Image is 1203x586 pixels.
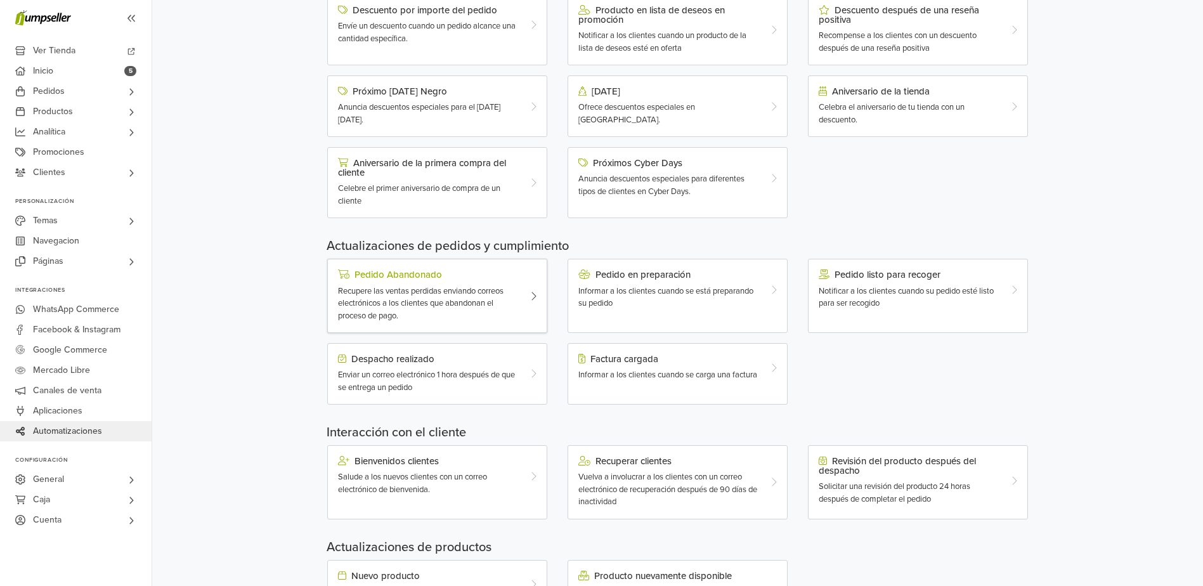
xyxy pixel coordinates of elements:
div: Aniversario de la tienda [819,86,999,96]
div: Producto en lista de deseos en promoción [578,5,759,25]
span: 5 [124,66,136,76]
div: Descuento después de una reseña positiva [819,5,999,25]
span: Inicio [33,61,53,81]
p: Integraciones [15,287,152,294]
span: Celebra el aniversario de tu tienda con un descuento. [819,102,965,125]
span: Caja [33,490,50,510]
span: Enviar un correo electrónico 1 hora después de que se entrega un pedido [338,370,515,393]
span: Solicitar una revisión del producto 24 horas después de completar el pedido [819,481,970,504]
span: Ver Tienda [33,41,75,61]
span: Informar a los clientes cuando se está preparando su pedido [578,286,753,309]
span: Aplicaciones [33,401,82,421]
span: Recompense a los clientes con un descuento después de una reseña positiva [819,30,977,53]
span: Vuelva a involucrar a los clientes con un correo electrónico de recuperación después de 90 días d... [578,472,757,507]
span: Temas [33,211,58,231]
span: Recupere las ventas perdidas enviando correos electrónicos a los clientes que abandonan el proces... [338,286,504,321]
span: Google Commerce [33,340,107,360]
span: Pedidos [33,81,65,101]
span: Automatizaciones [33,421,102,441]
h5: Actualizaciones de productos [327,540,1029,555]
span: Promociones [33,142,84,162]
div: Próximos Cyber Days [578,158,759,168]
span: Ofrece descuentos especiales en [GEOGRAPHIC_DATA]. [578,102,695,125]
span: Páginas [33,251,63,271]
span: Navegacion [33,231,79,251]
div: Despacho realizado [338,354,519,364]
div: Aniversario de la primera compra del cliente [338,158,519,178]
span: Informar a los clientes cuando se carga una factura [578,370,757,380]
div: Pedido Abandonado [338,270,519,280]
div: Recuperar clientes [578,456,759,466]
div: [DATE] [578,86,759,96]
span: Anuncia descuentos especiales para diferentes tipos de clientes en Cyber Days. [578,174,745,197]
span: Clientes [33,162,65,183]
div: Producto nuevamente disponible [578,571,759,581]
p: Personalización [15,198,152,205]
span: Envíe un descuento cuando un pedido alcance una cantidad específica. [338,21,516,44]
span: Notificar a los clientes cuando un producto de la lista de deseos esté en oferta [578,30,746,53]
div: Próximo [DATE] Negro [338,86,519,96]
h5: Interacción con el cliente [327,425,1029,440]
span: Canales de venta [33,381,101,401]
span: Analítica [33,122,65,142]
span: Facebook & Instagram [33,320,120,340]
div: Factura cargada [578,354,759,364]
div: Bienvenidos clientes [338,456,519,466]
span: Notificar a los clientes cuando su pedido esté listo para ser recogido [819,286,994,309]
span: General [33,469,64,490]
p: Configuración [15,457,152,464]
h5: Actualizaciones de pedidos y cumplimiento [327,238,1029,254]
span: Anuncia descuentos especiales para el [DATE][DATE]. [338,102,500,125]
div: Nuevo producto [338,571,519,581]
div: Pedido en preparación [578,270,759,280]
div: Descuento por importe del pedido [338,5,519,15]
span: Productos [33,101,73,122]
span: Mercado Libre [33,360,90,381]
span: Cuenta [33,510,62,530]
span: WhatsApp Commerce [33,299,119,320]
div: Pedido listo para recoger [819,270,999,280]
div: Revisión del producto después del despacho [819,456,999,476]
span: Celebre el primer aniversario de compra de un cliente [338,183,500,206]
span: Salude a los nuevos clientes con un correo electrónico de bienvenida. [338,472,487,495]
